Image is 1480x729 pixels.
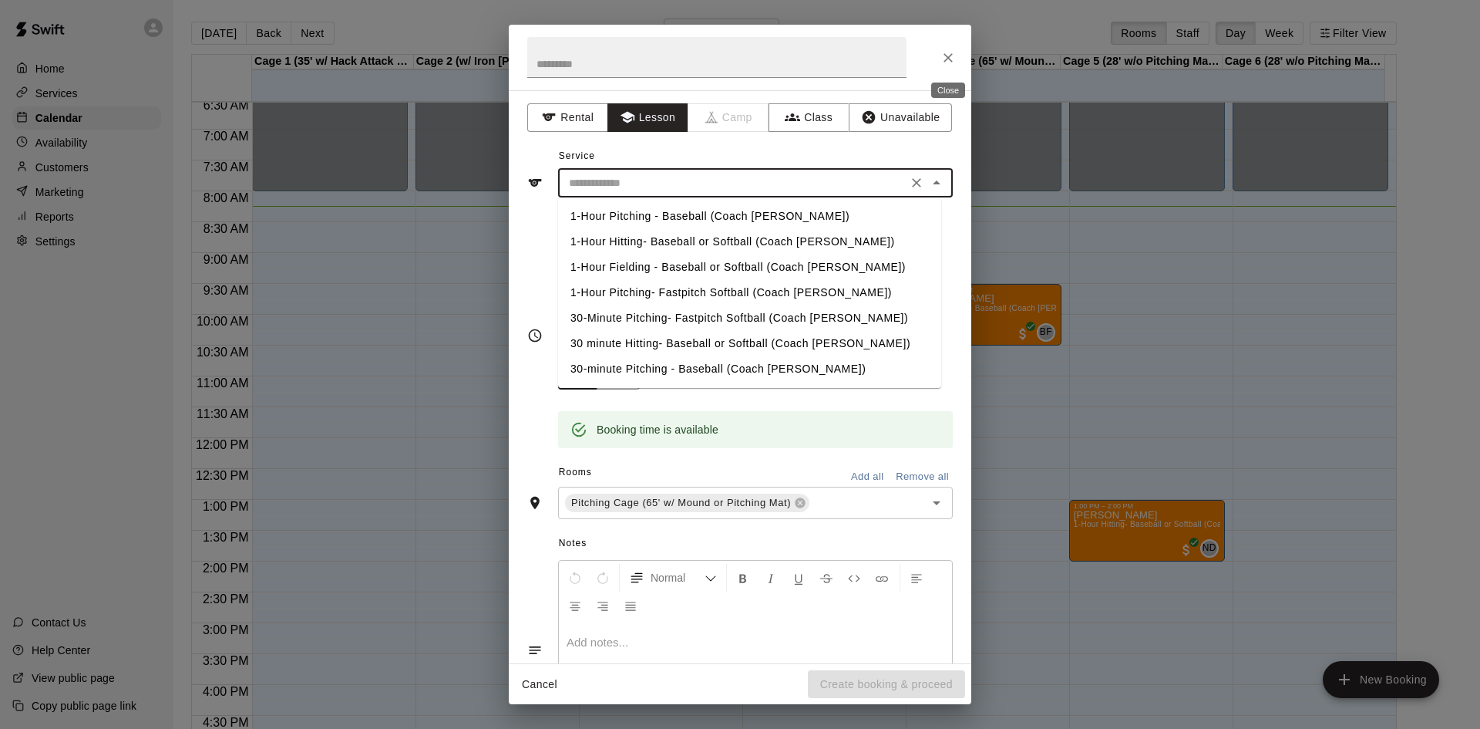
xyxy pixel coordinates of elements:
button: Justify Align [617,592,644,619]
span: Rooms [559,467,592,478]
button: Format Bold [730,564,756,592]
button: Add all [843,465,892,489]
button: Class [769,103,849,132]
button: Formatting Options [623,564,723,592]
button: Cancel [515,670,564,699]
button: Open [926,492,947,514]
span: Pitching Cage (65' w/ Mound or Pitching Mat) [565,495,797,511]
li: 30 minute Hitting- Baseball or Softball (Coach [PERSON_NAME]) [558,331,941,356]
li: 30-minute Pitching - Baseball (Coach [PERSON_NAME]) [558,356,941,382]
svg: Notes [527,643,543,658]
button: Format Italics [758,564,784,592]
div: Pitching Cage (65' w/ Mound or Pitching Mat) [565,494,809,512]
button: Close [926,172,947,194]
button: Rental [527,103,608,132]
button: Lesson [607,103,688,132]
span: Camps can only be created in the Services page [688,103,769,132]
li: 1-Hour Fielding - Baseball or Softball (Coach [PERSON_NAME]) [558,255,941,280]
li: 1-Hour Pitching - Baseball (Coach [PERSON_NAME]) [558,204,941,229]
li: 30-Minute Pitching- Fastpitch Softball (Coach [PERSON_NAME]) [558,305,941,331]
button: Left Align [903,564,930,592]
li: 1-Hour Pitching- Fastpitch Softball (Coach [PERSON_NAME]) [558,280,941,305]
svg: Timing [527,328,543,343]
div: Close [931,83,965,98]
button: Format Strikethrough [813,564,839,592]
span: Notes [559,532,953,556]
span: Normal [651,570,705,586]
svg: Service [527,175,543,191]
svg: Rooms [527,495,543,511]
button: Redo [590,564,616,592]
button: Center Align [562,592,588,619]
button: Unavailable [849,103,952,132]
button: Right Align [590,592,616,619]
div: Booking time is available [597,416,718,444]
button: Close [934,44,962,72]
li: 1-Hour Hitting- Baseball or Softball (Coach [PERSON_NAME]) [558,229,941,255]
button: Remove all [892,465,953,489]
button: Clear [906,172,927,194]
button: Insert Link [869,564,895,592]
button: Format Underline [785,564,812,592]
span: Service [559,150,595,161]
button: Insert Code [841,564,867,592]
button: Undo [562,564,588,592]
